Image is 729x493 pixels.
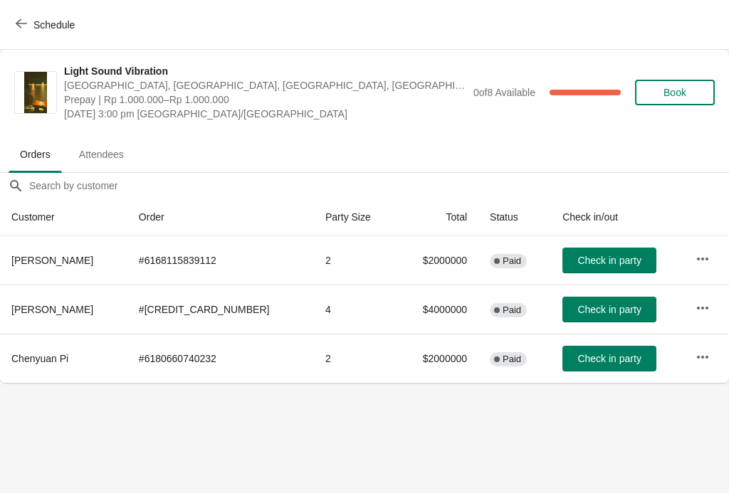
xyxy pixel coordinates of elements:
[503,255,521,267] span: Paid
[11,304,93,315] span: [PERSON_NAME]
[478,198,551,236] th: Status
[127,285,314,334] td: # [CREDIT_CARD_NUMBER]
[562,297,656,322] button: Check in party
[9,142,62,167] span: Orders
[397,198,478,236] th: Total
[397,285,478,334] td: $4000000
[127,198,314,236] th: Order
[635,80,715,105] button: Book
[562,346,656,371] button: Check in party
[64,92,466,107] span: Prepay | Rp 1.000.000–Rp 1.000.000
[503,354,521,365] span: Paid
[503,304,521,316] span: Paid
[24,72,48,113] img: Light Sound Vibration
[64,107,466,121] span: [DATE] 3:00 pm [GEOGRAPHIC_DATA]/[GEOGRAPHIC_DATA]
[314,236,397,285] td: 2
[127,236,314,285] td: # 6168115839112
[314,285,397,334] td: 4
[577,304,641,315] span: Check in party
[68,142,135,167] span: Attendees
[64,78,466,92] span: [GEOGRAPHIC_DATA], [GEOGRAPHIC_DATA], [GEOGRAPHIC_DATA], [GEOGRAPHIC_DATA], [GEOGRAPHIC_DATA]
[397,334,478,383] td: $2000000
[562,248,656,273] button: Check in party
[33,19,75,31] span: Schedule
[127,334,314,383] td: # 6180660740232
[314,334,397,383] td: 2
[28,173,729,198] input: Search by customer
[551,198,684,236] th: Check in/out
[577,353,641,364] span: Check in party
[7,12,86,38] button: Schedule
[473,87,535,98] span: 0 of 8 Available
[64,64,466,78] span: Light Sound Vibration
[11,353,68,364] span: Chenyuan Pi
[577,255,641,266] span: Check in party
[314,198,397,236] th: Party Size
[11,255,93,266] span: [PERSON_NAME]
[397,236,478,285] td: $2000000
[664,87,686,98] span: Book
